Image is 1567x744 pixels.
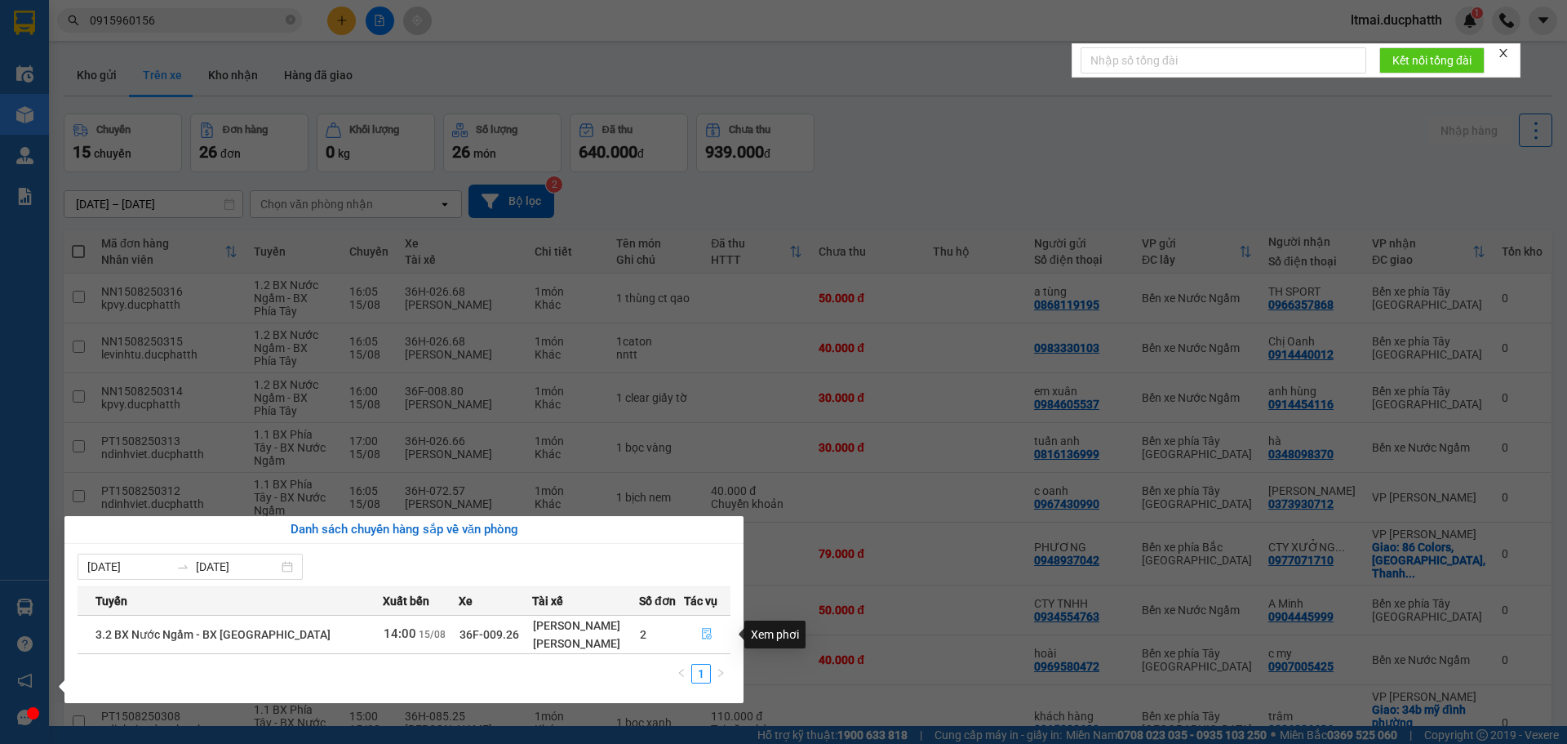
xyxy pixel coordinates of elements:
li: Previous Page [672,664,691,684]
span: Kết nối tổng đài [1392,51,1472,69]
span: swap-right [176,560,189,573]
span: close [1498,47,1509,59]
li: 1 [691,664,711,684]
div: [PERSON_NAME] [533,617,638,635]
span: Xuất bến [383,592,429,610]
button: left [672,664,691,684]
div: Danh sách chuyến hàng sắp về văn phòng [78,520,730,540]
span: Tài xế [532,592,563,610]
div: Xem phơi [744,621,806,648]
div: [PERSON_NAME] [533,635,638,653]
a: 1 [692,665,710,683]
span: Xe [459,592,473,610]
input: Từ ngày [87,558,170,576]
li: Next Page [711,664,730,684]
span: 3.2 BX Nước Ngầm - BX [GEOGRAPHIC_DATA] [95,628,331,641]
span: 14:00 [384,626,416,641]
span: to [176,560,189,573]
button: Kết nối tổng đài [1379,47,1485,74]
span: Tác vụ [684,592,717,610]
span: Số đơn [639,592,676,610]
span: 15/08 [419,629,446,640]
span: Tuyến [95,592,127,610]
span: 2 [640,628,646,641]
input: Đến ngày [196,558,278,576]
span: file-done [701,628,712,641]
span: left [677,668,686,678]
input: Nhập số tổng đài [1081,47,1366,74]
span: right [716,668,726,678]
button: file-done [685,621,730,648]
span: 36F-009.26 [459,628,519,641]
button: right [711,664,730,684]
